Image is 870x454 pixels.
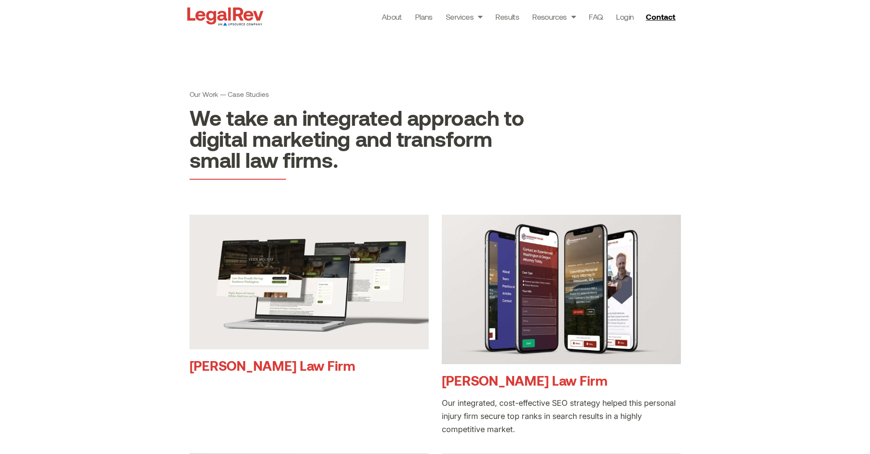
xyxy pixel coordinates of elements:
[442,397,681,436] div: Our integrated, cost-effective SEO strategy helped this personal injury firm secure top ranks in ...
[532,11,576,23] a: Resources
[446,11,483,23] a: Services
[442,372,608,388] a: [PERSON_NAME] Law Firm
[190,357,355,373] a: [PERSON_NAME] Law Firm
[616,11,634,23] a: Login
[415,11,433,23] a: Plans
[190,90,525,98] h1: Our Work — Case Studies
[442,215,681,364] img: Conversion-Optimized Injury Law Website
[589,11,603,23] a: FAQ
[382,11,634,23] nav: Menu
[495,11,519,23] a: Results
[646,13,675,21] span: Contact
[190,107,525,170] h2: We take an integrated approach to digital marketing and transform small law firms.
[642,10,681,24] a: Contact
[382,11,402,23] a: About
